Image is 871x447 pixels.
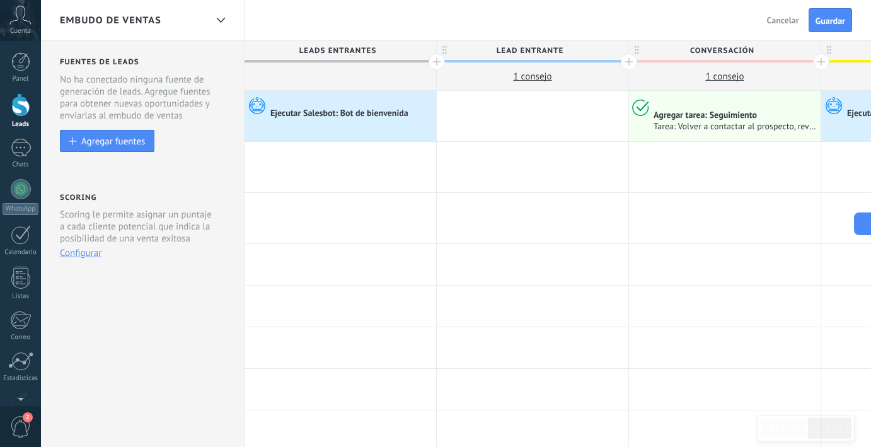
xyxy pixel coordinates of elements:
span: Cancelar [767,15,799,26]
div: Panel [3,75,39,83]
h2: Scoring [60,193,96,202]
button: Configurar [60,247,101,259]
p: Scoring le permite asignar un puntaje a cada cliente potencial que indica la posibilidad de una v... [60,209,217,245]
button: 1 сonsejo [629,63,821,90]
button: Guardar [809,8,852,32]
span: Embudo de ventas [60,15,161,26]
span: 2 [23,412,33,422]
span: Leads Entrantes [245,41,430,61]
div: Ejecutar Salesbot: Bot de bienvenida [270,108,410,120]
div: Correo [3,334,39,342]
div: Chats [3,161,39,169]
h2: Fuentes de leads [60,57,228,67]
button: 1 сonsejo [437,63,628,90]
span: 1 сonsejo [513,71,551,83]
div: Leads [3,120,39,129]
div: No ha conectado ninguna fuente de generación de leads. Agregue fuentes para obtener nuevas oportu... [60,74,228,122]
div: WhatsApp [3,203,38,215]
div: Leads Entrantes [245,41,436,60]
button: Agregar fuentes [60,130,154,152]
span: Cuenta [10,27,31,35]
span: Conversación [629,41,814,61]
span: Agregar tarea [654,110,759,121]
div: Estadísticas [3,374,39,383]
div: Embudo de ventas [210,8,231,33]
div: Agregar tarea: Seguimiento [654,110,757,121]
span: Guardar [816,16,845,25]
button: Cancelar [762,11,804,30]
div: Agregar fuentes [81,136,145,146]
div: Conversación [629,41,821,60]
div: Calendario [3,248,39,257]
span: 1 сonsejo [705,71,744,83]
span: Lead entrante [437,41,622,61]
div: Listas [3,293,39,301]
span: Volver a contactar al prospecto, revisar interés de continuar en el proceso [654,121,816,132]
div: Lead entrante [437,41,628,60]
